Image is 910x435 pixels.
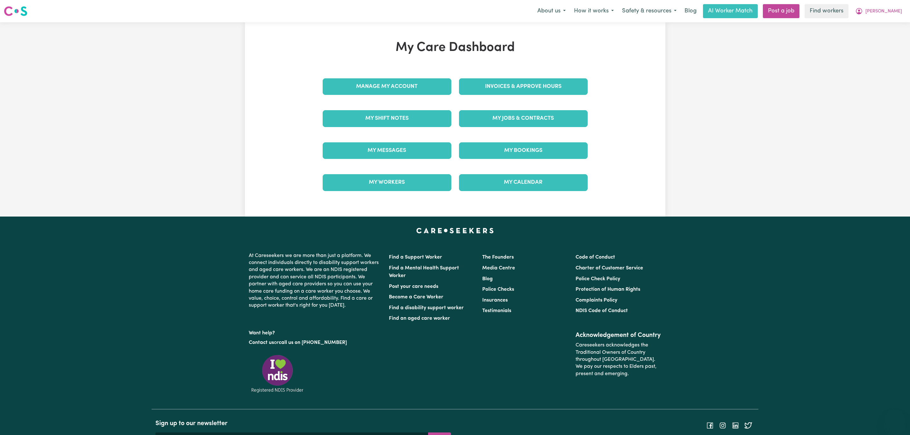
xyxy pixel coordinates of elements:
[319,40,591,55] h1: My Care Dashboard
[703,4,758,18] a: AI Worker Match
[570,4,618,18] button: How it works
[482,276,493,282] a: Blog
[389,255,442,260] a: Find a Support Worker
[618,4,681,18] button: Safety & resources
[763,4,799,18] a: Post a job
[482,298,508,303] a: Insurances
[323,110,451,127] a: My Shift Notes
[706,423,714,428] a: Follow Careseekers on Facebook
[482,287,514,292] a: Police Checks
[459,78,588,95] a: Invoices & Approve Hours
[389,316,450,321] a: Find an aged care worker
[459,174,588,191] a: My Calendar
[323,78,451,95] a: Manage My Account
[482,255,514,260] a: The Founders
[249,337,381,349] p: or
[323,142,451,159] a: My Messages
[459,110,588,127] a: My Jobs & Contracts
[249,340,274,345] a: Contact us
[805,4,849,18] a: Find workers
[719,423,727,428] a: Follow Careseekers on Instagram
[249,354,306,394] img: Registered NDIS provider
[576,287,640,292] a: Protection of Human Rights
[576,266,643,271] a: Charter of Customer Service
[576,339,661,380] p: Careseekers acknowledges the Traditional Owners of Country throughout [GEOGRAPHIC_DATA]. We pay o...
[323,174,451,191] a: My Workers
[459,142,588,159] a: My Bookings
[576,332,661,339] h2: Acknowledgement of Country
[533,4,570,18] button: About us
[4,4,27,18] a: Careseekers logo
[732,423,739,428] a: Follow Careseekers on LinkedIn
[389,295,443,300] a: Become a Care Worker
[681,4,700,18] a: Blog
[576,308,628,313] a: NDIS Code of Conduct
[389,266,459,278] a: Find a Mental Health Support Worker
[576,276,620,282] a: Police Check Policy
[851,4,906,18] button: My Account
[482,308,511,313] a: Testimonials
[576,255,615,260] a: Code of Conduct
[389,284,438,289] a: Post your care needs
[249,250,381,312] p: At Careseekers we are more than just a platform. We connect individuals directly to disability su...
[744,423,752,428] a: Follow Careseekers on Twitter
[885,410,905,430] iframe: Button to launch messaging window, conversation in progress
[576,298,617,303] a: Complaints Policy
[389,305,464,310] a: Find a disability support worker
[155,420,451,427] h2: Sign up to our newsletter
[249,327,381,337] p: Want help?
[279,340,347,345] a: call us on [PHONE_NUMBER]
[865,8,902,15] span: [PERSON_NAME]
[416,228,494,233] a: Careseekers home page
[482,266,515,271] a: Media Centre
[4,5,27,17] img: Careseekers logo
